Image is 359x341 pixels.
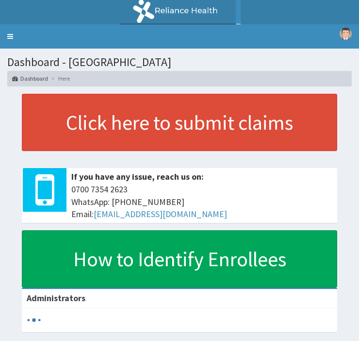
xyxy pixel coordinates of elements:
li: Here [49,74,70,83]
a: Click here to submit claims [22,94,337,151]
a: [EMAIL_ADDRESS][DOMAIN_NAME] [94,208,227,220]
b: Administrators [27,292,85,304]
h1: Dashboard - [GEOGRAPHIC_DATA] [7,56,352,68]
span: 0700 7354 2623 WhatsApp: [PHONE_NUMBER] Email: [71,183,332,221]
a: How to Identify Enrollees [22,230,337,288]
b: If you have any issue, reach us on: [71,171,204,182]
img: User Image [340,28,352,40]
svg: audio-loading [27,313,41,327]
a: Dashboard [12,74,48,83]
